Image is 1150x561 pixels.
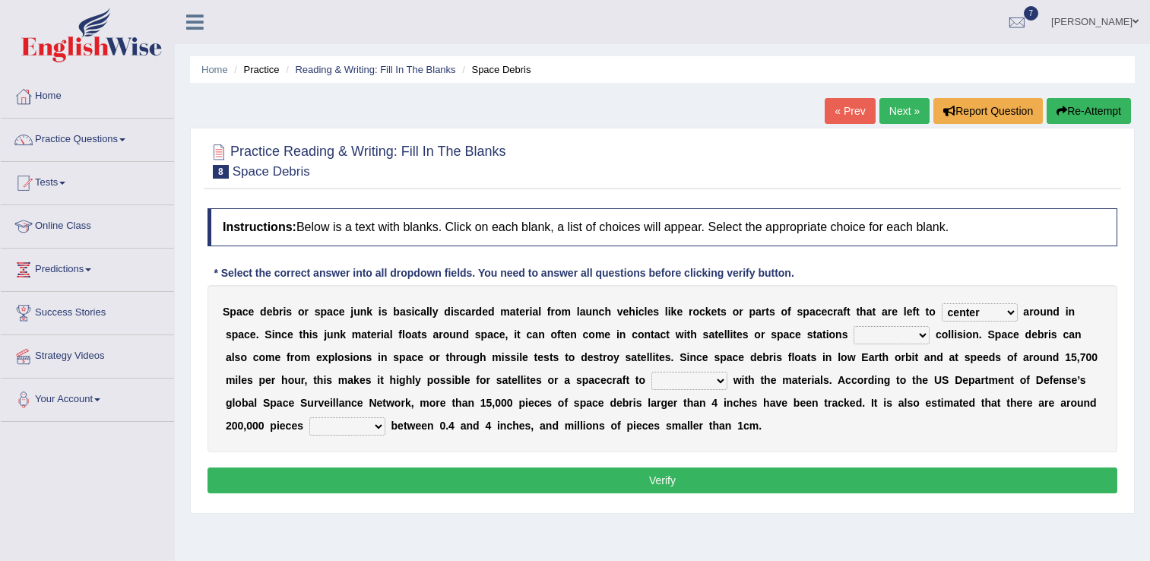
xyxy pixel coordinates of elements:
[604,328,610,341] b: e
[334,328,341,341] b: n
[519,306,525,318] b: e
[676,306,683,318] b: e
[451,306,454,318] b: i
[315,306,321,318] b: s
[1031,328,1038,341] b: e
[1,162,174,200] a: Tests
[400,306,406,318] b: a
[638,328,645,341] b: o
[619,328,626,341] b: n
[481,328,488,341] b: p
[551,306,555,318] b: r
[676,328,684,341] b: w
[821,306,827,318] b: e
[436,351,439,363] b: r
[333,306,339,318] b: c
[1069,306,1076,318] b: n
[275,328,282,341] b: n
[352,328,361,341] b: m
[882,306,888,318] b: a
[689,306,692,318] b: r
[525,306,529,318] b: r
[1001,328,1007,341] b: a
[872,306,876,318] b: t
[382,306,388,318] b: s
[1023,306,1029,318] b: a
[692,306,699,318] b: o
[344,351,350,363] b: s
[754,328,761,341] b: o
[361,328,367,341] b: a
[381,328,384,341] b: i
[456,351,460,363] b: r
[337,351,344,363] b: o
[623,306,629,318] b: e
[816,328,822,341] b: a
[616,328,619,341] b: i
[926,306,930,318] b: t
[1024,6,1039,21] span: 7
[233,164,310,179] small: Space Debris
[1063,328,1069,341] b: c
[249,306,255,318] b: e
[312,328,318,341] b: s
[711,306,718,318] b: e
[538,328,545,341] b: n
[829,328,836,341] b: o
[304,306,308,318] b: r
[301,351,310,363] b: m
[462,328,469,341] b: d
[340,328,346,341] b: k
[529,306,532,318] b: i
[771,328,777,341] b: s
[420,306,426,318] b: a
[226,328,232,341] b: s
[733,328,737,341] b: t
[393,306,400,318] b: b
[838,306,844,318] b: a
[1,335,174,373] a: Strategy Videos
[843,306,847,318] b: f
[647,306,653,318] b: e
[532,306,538,318] b: a
[1066,306,1069,318] b: i
[432,328,439,341] b: a
[283,306,286,318] b: i
[954,328,957,341] b: i
[393,351,399,363] b: s
[1069,328,1075,341] b: a
[789,328,795,341] b: c
[787,306,791,318] b: f
[847,306,851,318] b: t
[402,328,405,341] b: l
[287,328,293,341] b: e
[724,328,727,341] b: l
[487,328,493,341] b: a
[471,306,475,318] b: r
[260,306,267,318] b: d
[703,328,709,341] b: s
[963,328,966,341] b: i
[1,75,174,113] a: Home
[449,328,456,341] b: u
[762,306,765,318] b: r
[244,328,250,341] b: c
[265,351,274,363] b: m
[458,62,531,77] li: Space Debris
[809,306,816,318] b: a
[460,306,466,318] b: c
[948,328,951,341] b: l
[635,306,638,318] b: i
[223,306,230,318] b: S
[398,328,402,341] b: f
[638,306,645,318] b: c
[353,351,360,363] b: o
[1047,98,1131,124] button: Re-Attempt
[708,328,714,341] b: a
[475,328,481,341] b: s
[665,306,668,318] b: l
[1013,328,1019,341] b: e
[488,306,495,318] b: d
[377,328,381,341] b: r
[825,98,875,124] a: « Prev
